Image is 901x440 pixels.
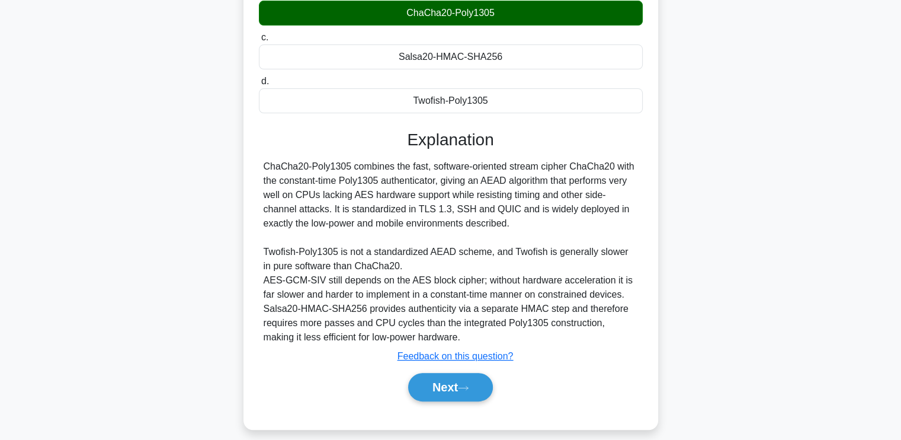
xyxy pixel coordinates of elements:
span: d. [261,76,269,86]
div: Salsa20-HMAC-SHA256 [259,44,643,69]
div: ChaCha20-Poly1305 combines the fast, software-oriented stream cipher ChaCha20 with the constant-t... [264,160,638,345]
a: Feedback on this question? [397,351,514,361]
span: c. [261,32,268,42]
button: Next [408,373,493,401]
div: ChaCha20-Poly1305 [259,1,643,25]
h3: Explanation [266,130,636,150]
div: Twofish-Poly1305 [259,88,643,113]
